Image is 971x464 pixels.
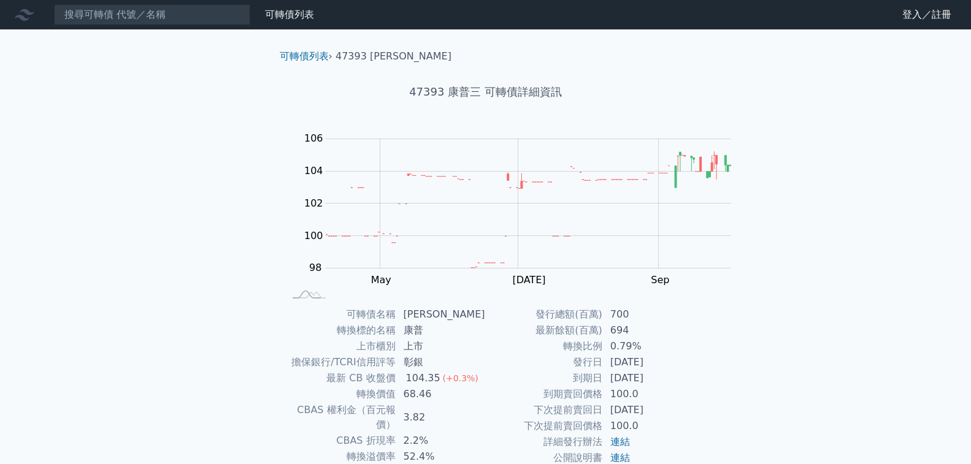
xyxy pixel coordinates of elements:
[603,418,687,434] td: 100.0
[603,370,687,386] td: [DATE]
[603,402,687,418] td: [DATE]
[603,322,687,338] td: 694
[486,354,603,370] td: 發行日
[285,354,396,370] td: 擔保銀行/TCRI信用評等
[396,322,486,338] td: 康普
[486,338,603,354] td: 轉換比例
[396,402,486,433] td: 3.82
[280,49,332,64] li: ›
[396,433,486,449] td: 2.2%
[486,322,603,338] td: 最新餘額(百萬)
[486,370,603,386] td: 到期日
[270,83,702,101] h1: 47393 康普三 可轉債詳細資訊
[304,197,323,209] tspan: 102
[304,230,323,242] tspan: 100
[486,386,603,402] td: 到期賣回價格
[280,50,329,62] a: 可轉債列表
[651,274,669,286] tspan: Sep
[336,49,451,64] li: 47393 [PERSON_NAME]
[371,274,391,286] tspan: May
[512,274,545,286] tspan: [DATE]
[396,386,486,402] td: 68.46
[396,338,486,354] td: 上市
[285,338,396,354] td: 上市櫃別
[486,402,603,418] td: 下次提前賣回日
[603,338,687,354] td: 0.79%
[892,5,961,25] a: 登入／註冊
[610,436,630,447] a: 連結
[404,371,443,386] div: 104.35
[610,452,630,463] a: 連結
[285,433,396,449] td: CBAS 折現率
[285,306,396,322] td: 可轉債名稱
[304,132,323,144] tspan: 106
[603,386,687,402] td: 100.0
[285,322,396,338] td: 轉換標的名稱
[603,354,687,370] td: [DATE]
[443,373,478,383] span: (+0.3%)
[265,9,314,20] a: 可轉債列表
[54,4,250,25] input: 搜尋可轉債 代號／名稱
[486,306,603,322] td: 發行總額(百萬)
[309,262,321,273] tspan: 98
[603,306,687,322] td: 700
[486,434,603,450] td: 詳細發行辦法
[298,132,750,286] g: Chart
[486,418,603,434] td: 下次提前賣回價格
[285,402,396,433] td: CBAS 權利金（百元報價）
[285,370,396,386] td: 最新 CB 收盤價
[304,165,323,177] tspan: 104
[396,306,486,322] td: [PERSON_NAME]
[285,386,396,402] td: 轉換價值
[396,354,486,370] td: 彰銀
